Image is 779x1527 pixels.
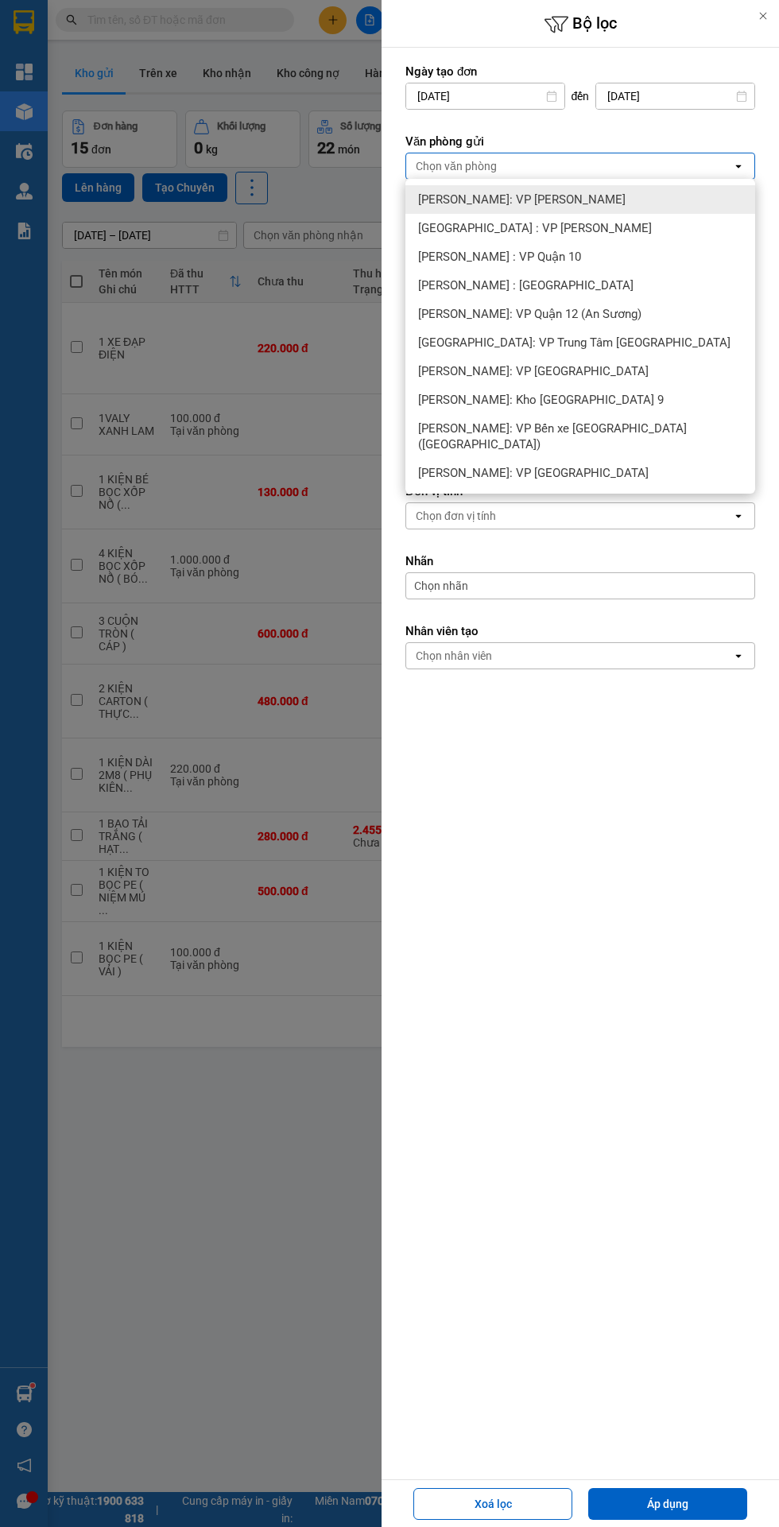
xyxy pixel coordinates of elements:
[418,392,664,408] span: [PERSON_NAME]: Kho [GEOGRAPHIC_DATA] 9
[418,335,731,351] span: [GEOGRAPHIC_DATA]: VP Trung Tâm [GEOGRAPHIC_DATA]
[405,553,755,569] label: Nhãn
[572,88,590,104] span: đến
[732,160,745,172] svg: open
[732,510,745,522] svg: open
[418,249,581,265] span: [PERSON_NAME] : VP Quận 10
[418,220,652,236] span: [GEOGRAPHIC_DATA] : VP [PERSON_NAME]
[418,192,626,207] span: [PERSON_NAME]: VP [PERSON_NAME]
[596,83,754,109] input: Select a date.
[382,12,779,37] h6: Bộ lọc
[405,64,755,79] label: Ngày tạo đơn
[588,1488,747,1520] button: Áp dụng
[413,1488,572,1520] button: Xoá lọc
[416,508,496,524] div: Chọn đơn vị tính
[405,179,755,494] ul: Menu
[414,578,468,594] span: Chọn nhãn
[416,648,492,664] div: Chọn nhân viên
[418,363,649,379] span: [PERSON_NAME]: VP [GEOGRAPHIC_DATA]
[418,277,634,293] span: [PERSON_NAME] : [GEOGRAPHIC_DATA]
[418,306,641,322] span: [PERSON_NAME]: VP Quận 12 (An Sương)
[416,158,497,174] div: Chọn văn phòng
[405,134,755,149] label: Văn phòng gửi
[406,83,564,109] input: Select a date.
[405,623,755,639] label: Nhân viên tạo
[418,465,649,481] span: [PERSON_NAME]: VP [GEOGRAPHIC_DATA]
[418,421,749,452] span: [PERSON_NAME]: VP Bến xe [GEOGRAPHIC_DATA] ([GEOGRAPHIC_DATA])
[732,649,745,662] svg: open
